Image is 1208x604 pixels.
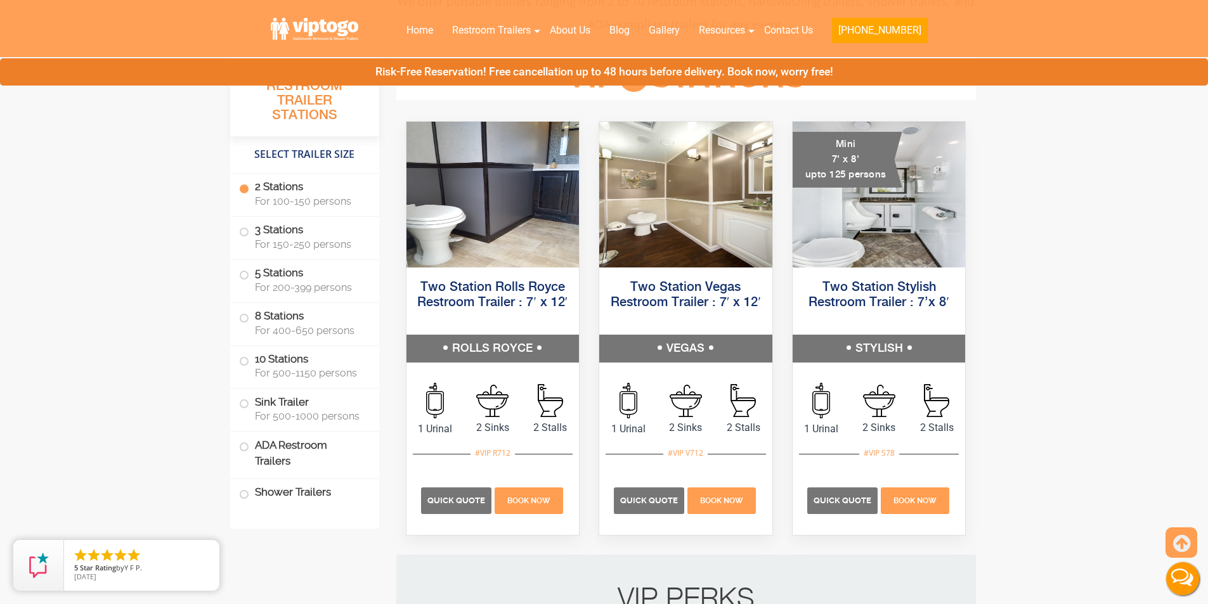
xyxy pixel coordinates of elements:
[620,496,678,505] span: Quick Quote
[755,16,822,44] a: Contact Us
[663,445,708,461] div: #VIP V712
[1157,553,1208,604] button: Live Chat
[73,548,88,563] li: 
[239,260,370,299] label: 5 Stations
[397,16,443,44] a: Home
[850,420,908,435] span: 2 Sinks
[686,494,758,506] a: Book Now
[255,324,364,337] span: For 400-650 persons
[124,563,142,572] span: Y F P.
[239,389,370,428] label: Sink Trailer
[599,335,772,363] h5: VEGAS
[255,281,364,293] span: For 200-399 persons
[406,122,580,267] img: Side view of two station restroom trailer with separate doors for males and females
[859,445,899,461] div: #VIP S78
[476,385,509,417] img: an icon of sink
[832,18,928,43] button: [PHONE_NUMBER]
[547,60,824,94] h3: VIP Stations
[239,303,370,342] label: 8 Stations
[443,16,540,44] a: Restroom Trailers
[100,548,115,563] li: 
[493,494,564,506] a: Book Now
[809,281,949,309] a: Two Station Stylish Restroom Trailer : 7’x 8′
[417,281,568,309] a: Two Station Rolls Royce Restroom Trailer : 7′ x 12′
[924,384,949,417] img: an icon of stall
[427,496,485,505] span: Quick Quote
[657,420,715,435] span: 2 Sinks
[620,383,637,418] img: an icon of urinal
[793,132,902,188] div: Mini 7' x 8' upto 125 persons
[507,496,550,505] span: Book Now
[600,16,639,44] a: Blog
[74,563,78,572] span: 5
[689,16,755,44] a: Resources
[255,195,364,207] span: For 100-150 persons
[793,335,966,363] h5: STYLISH
[464,420,521,435] span: 2 Sinks
[793,122,966,267] img: A mini restroom trailer with two separate stations and separate doors for males and females
[74,564,209,573] span: by
[614,494,686,506] a: Quick Quote
[812,383,830,418] img: an icon of urinal
[540,16,600,44] a: About Us
[822,16,937,51] a: [PHONE_NUMBER]
[538,384,563,417] img: an icon of stall
[86,548,101,563] li: 
[406,335,580,363] h5: ROLLS ROYCE
[814,496,871,505] span: Quick Quote
[239,346,370,385] label: 10 Stations
[426,383,444,418] img: an icon of urinal
[807,494,880,506] a: Quick Quote
[406,421,464,437] span: 1 Urinal
[230,143,379,167] h4: Select Trailer Size
[639,16,689,44] a: Gallery
[879,494,951,506] a: Book Now
[239,432,370,475] label: ADA Restroom Trailers
[471,445,515,461] div: #VIP R712
[126,548,141,563] li: 
[421,494,493,506] a: Quick Quote
[793,421,850,437] span: 1 Urinal
[670,385,702,417] img: an icon of sink
[26,553,51,578] img: Review Rating
[893,496,937,505] span: Book Now
[731,384,756,417] img: an icon of stall
[521,420,579,435] span: 2 Stalls
[599,122,772,267] img: Side view of two station restroom trailer with separate doors for males and females
[239,217,370,256] label: 3 Stations
[255,410,364,422] span: For 500-1000 persons
[700,496,743,505] span: Book Now
[255,367,364,379] span: For 500-1150 persons
[715,420,772,435] span: 2 Stalls
[230,60,379,136] h3: All Portable Restroom Trailer Stations
[113,548,128,563] li: 
[863,385,895,417] img: an icon of sink
[599,421,657,437] span: 1 Urinal
[239,479,370,506] label: Shower Trailers
[908,420,966,435] span: 2 Stalls
[74,572,96,581] span: [DATE]
[255,238,364,250] span: For 150-250 persons
[239,174,370,213] label: 2 Stations
[611,281,761,309] a: Two Station Vegas Restroom Trailer : 7′ x 12′
[80,563,116,572] span: Star Rating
